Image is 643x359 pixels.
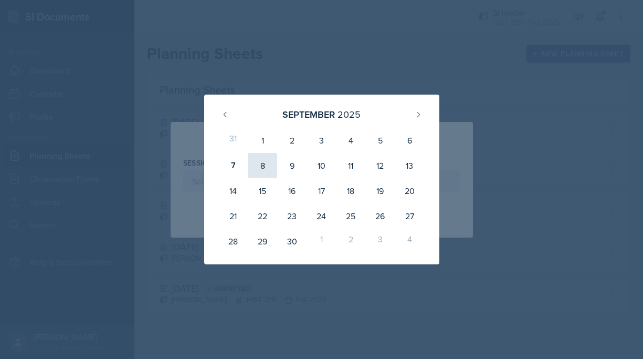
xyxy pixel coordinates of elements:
div: 26 [365,203,395,229]
div: 6 [395,128,424,153]
div: 24 [307,203,336,229]
div: 18 [336,178,365,203]
div: 4 [336,128,365,153]
div: 2 [277,128,307,153]
div: 27 [395,203,424,229]
div: 1 [248,128,277,153]
div: 2 [336,229,365,254]
div: 19 [365,178,395,203]
div: 2025 [338,107,361,121]
div: 25 [336,203,365,229]
div: 23 [277,203,307,229]
div: 30 [277,229,307,254]
div: 14 [219,178,248,203]
div: 17 [307,178,336,203]
div: 3 [365,229,395,254]
div: 16 [277,178,307,203]
div: 3 [307,128,336,153]
div: 4 [395,229,424,254]
div: 31 [219,128,248,153]
div: 11 [336,153,365,178]
div: 7 [219,153,248,178]
div: 13 [395,153,424,178]
div: 9 [277,153,307,178]
div: 22 [248,203,277,229]
div: 10 [307,153,336,178]
div: 1 [307,229,336,254]
div: 20 [395,178,424,203]
div: September [282,107,335,121]
div: 15 [248,178,277,203]
div: 28 [219,229,248,254]
div: 5 [365,128,395,153]
div: 29 [248,229,277,254]
div: 8 [248,153,277,178]
div: 21 [219,203,248,229]
div: 12 [365,153,395,178]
